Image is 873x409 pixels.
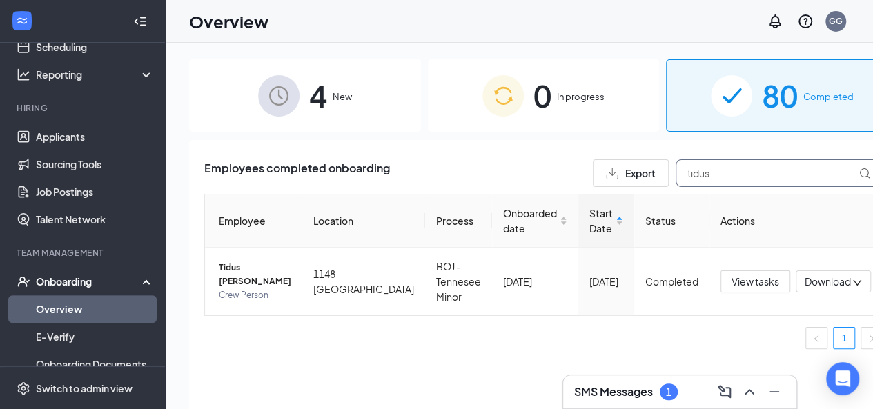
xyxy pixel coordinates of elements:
button: ComposeMessage [714,381,736,403]
td: 1148 [GEOGRAPHIC_DATA] [302,248,425,315]
span: 0 [533,72,551,119]
svg: Settings [17,381,30,395]
div: [DATE] [503,274,567,289]
svg: Analysis [17,68,30,81]
div: Onboarding [36,275,142,288]
svg: QuestionInfo [797,13,814,30]
button: View tasks [720,270,790,292]
button: left [805,327,827,349]
span: Onboarded date [503,206,557,236]
a: 1 [834,328,854,348]
span: left [812,335,821,343]
span: Crew Person [219,288,291,302]
td: BOJ - Tennesee Minor [425,248,492,315]
button: ChevronUp [738,381,761,403]
div: Open Intercom Messenger [826,362,859,395]
span: Completed [803,90,854,103]
svg: Minimize [766,383,783,400]
a: Overview [36,295,154,323]
span: Download [805,275,851,289]
span: 4 [309,72,327,119]
svg: Notifications [767,13,783,30]
svg: Collapse [133,14,147,28]
svg: WorkstreamLogo [15,14,29,28]
li: Previous Page [805,327,827,349]
a: Sourcing Tools [36,150,154,178]
th: Process [425,194,492,248]
span: 80 [762,72,798,119]
span: down [852,278,862,288]
svg: UserCheck [17,275,30,288]
a: Applicants [36,123,154,150]
span: View tasks [732,274,779,289]
a: Job Postings [36,178,154,206]
button: Minimize [763,381,785,403]
div: Switch to admin view [36,381,133,395]
div: Team Management [17,247,151,259]
span: Tidus [PERSON_NAME] [219,261,291,288]
div: 1 [666,386,671,398]
th: Status [634,194,709,248]
h1: Overview [189,10,268,33]
span: New [333,90,352,103]
div: Reporting [36,68,155,81]
span: In progress [557,90,605,103]
a: E-Verify [36,323,154,350]
h3: SMS Messages [574,384,653,399]
svg: ChevronUp [741,383,758,400]
button: Export [593,159,669,187]
th: Location [302,194,425,248]
th: Onboarded date [492,194,578,248]
span: Employees completed onboarding [204,159,390,187]
div: Completed [645,274,698,289]
th: Employee [205,194,302,248]
div: Hiring [17,102,151,114]
a: Onboarding Documents [36,350,154,378]
span: Export [625,168,656,178]
span: Start Date [589,206,613,236]
div: GG [829,15,843,27]
a: Talent Network [36,206,154,233]
a: Scheduling [36,33,154,61]
li: 1 [833,327,855,349]
div: [DATE] [589,274,623,289]
svg: ComposeMessage [716,383,733,400]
